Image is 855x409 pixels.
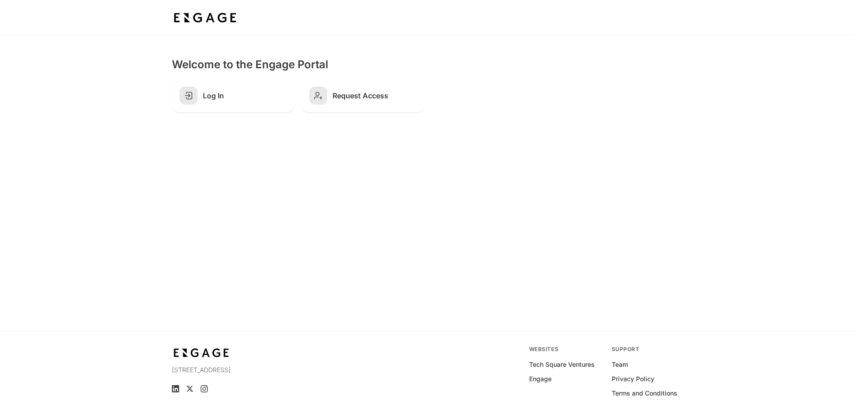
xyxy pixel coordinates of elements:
[302,79,424,112] a: Request Access
[201,385,208,392] a: Instagram
[612,346,684,353] div: Support
[172,10,238,26] img: bdf1fb74-1727-4ba0-a5bd-bc74ae9fc70b.jpeg
[172,346,231,360] img: bdf1fb74-1727-4ba0-a5bd-bc74ae9fc70b.jpeg
[529,360,595,369] a: Tech Square Ventures
[172,385,328,392] ul: Social media
[333,91,417,100] h2: Request Access
[529,374,552,383] a: Engage
[612,374,654,383] a: Privacy Policy
[172,57,684,72] h2: Welcome to the Engage Portal
[612,389,677,398] a: Terms and Conditions
[186,385,193,392] a: X (Twitter)
[172,79,294,112] a: Log In
[203,91,287,100] h2: Log In
[529,346,601,353] div: Websites
[172,385,179,392] a: LinkedIn
[172,365,328,374] p: [STREET_ADDRESS]
[612,360,628,369] a: Team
